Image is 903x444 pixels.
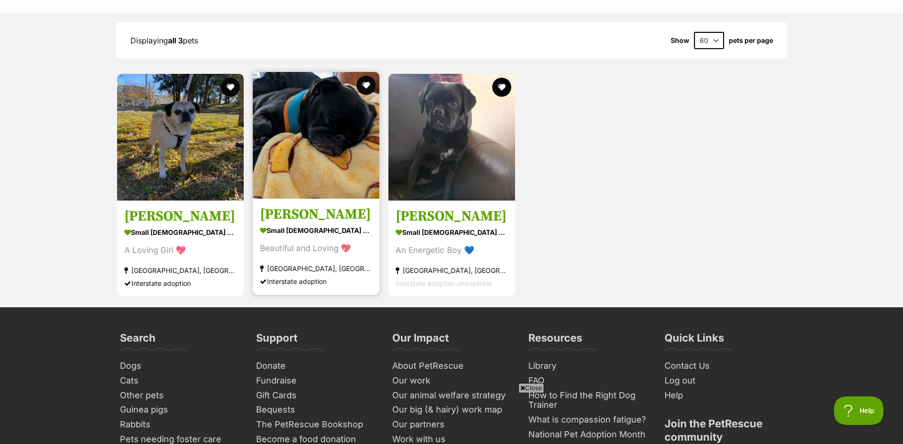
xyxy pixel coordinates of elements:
[260,205,372,223] h3: [PERSON_NAME]
[252,359,379,373] a: Donate
[396,264,508,277] div: [GEOGRAPHIC_DATA], [GEOGRAPHIC_DATA]
[124,244,237,257] div: A Loving Girl 💖
[834,396,884,425] iframe: Help Scout Beacon - Open
[729,37,773,44] label: pets per page
[661,359,787,373] a: Contact Us
[120,331,156,350] h3: Search
[388,388,515,403] a: Our animal welfare strategy
[116,417,243,432] a: Rabbits
[525,359,651,373] a: Library
[130,36,198,45] span: Displaying pets
[116,388,243,403] a: Other pets
[253,198,379,295] a: [PERSON_NAME] small [DEMOGRAPHIC_DATA] Dog Beautiful and Loving 💖 [GEOGRAPHIC_DATA], [GEOGRAPHIC_...
[388,200,515,297] a: [PERSON_NAME] small [DEMOGRAPHIC_DATA] Dog An Energetic Boy 💙 [GEOGRAPHIC_DATA], [GEOGRAPHIC_DATA...
[388,373,515,388] a: Our work
[665,331,724,350] h3: Quick Links
[388,74,515,201] img: Oliver
[260,275,372,288] div: Interstate adoption
[116,403,243,417] a: Guinea pigs
[492,78,511,97] button: favourite
[124,225,237,239] div: small [DEMOGRAPHIC_DATA] Dog
[661,388,787,403] a: Help
[357,76,376,95] button: favourite
[252,388,379,403] a: Gift Cards
[396,279,492,287] span: Interstate adoption unavailable
[528,331,582,350] h3: Resources
[253,72,379,199] img: Maggie
[525,388,651,413] a: How to Find the Right Dog Trainer
[396,225,508,239] div: small [DEMOGRAPHIC_DATA] Dog
[252,373,379,388] a: Fundraise
[525,373,651,388] a: FAQ
[256,331,298,350] h3: Support
[221,78,240,97] button: favourite
[124,264,237,277] div: [GEOGRAPHIC_DATA], [GEOGRAPHIC_DATA]
[116,359,243,373] a: Dogs
[116,373,243,388] a: Cats
[260,223,372,237] div: small [DEMOGRAPHIC_DATA] Dog
[260,262,372,275] div: [GEOGRAPHIC_DATA], [GEOGRAPHIC_DATA]
[117,200,244,297] a: [PERSON_NAME] small [DEMOGRAPHIC_DATA] Dog A Loving Girl 💖 [GEOGRAPHIC_DATA], [GEOGRAPHIC_DATA] I...
[518,383,544,393] span: Close
[260,242,372,255] div: Beautiful and Loving 💖
[671,37,689,44] span: Show
[124,207,237,225] h3: [PERSON_NAME]
[221,396,683,439] iframe: Advertisement
[168,36,183,45] strong: all 3
[392,331,449,350] h3: Our Impact
[124,277,237,290] div: Interstate adoption
[388,359,515,373] a: About PetRescue
[661,373,787,388] a: Log out
[396,207,508,225] h3: [PERSON_NAME]
[396,244,508,257] div: An Energetic Boy 💙
[117,74,244,201] img: Cleo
